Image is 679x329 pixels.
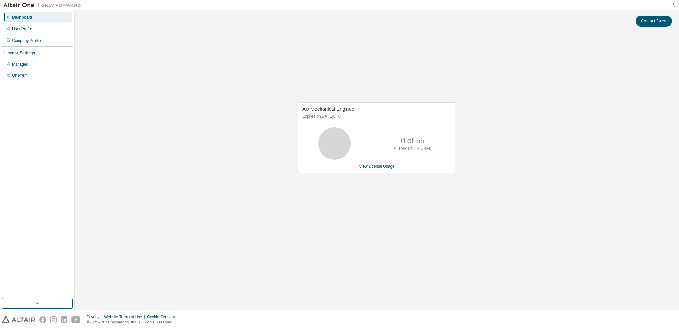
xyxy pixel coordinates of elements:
[12,73,28,78] div: On Prem
[636,16,672,27] button: Contact Sales
[39,316,46,323] img: facebook.svg
[394,146,431,152] p: ALTAIR UNITS USED
[12,26,32,32] div: User Profile
[147,314,178,320] div: Cookie Consent
[104,314,147,320] div: Website Terms of Use
[12,62,28,67] div: Managed
[71,316,81,323] img: youtube.svg
[302,106,356,112] span: AU Mechanical Engineer
[302,114,450,119] p: Expires on [DATE] UTC
[3,2,84,8] img: Altair One
[359,164,394,169] a: View License Usage
[4,50,35,56] div: License Settings
[50,316,57,323] img: instagram.svg
[61,316,67,323] img: linkedin.svg
[12,38,41,43] div: Company Profile
[87,320,179,325] p: © 2025 Altair Engineering, Inc. All Rights Reserved.
[87,314,104,320] div: Privacy
[401,135,425,146] p: 0 of 55
[2,316,35,323] img: altair_logo.svg
[12,15,32,20] div: Dashboard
